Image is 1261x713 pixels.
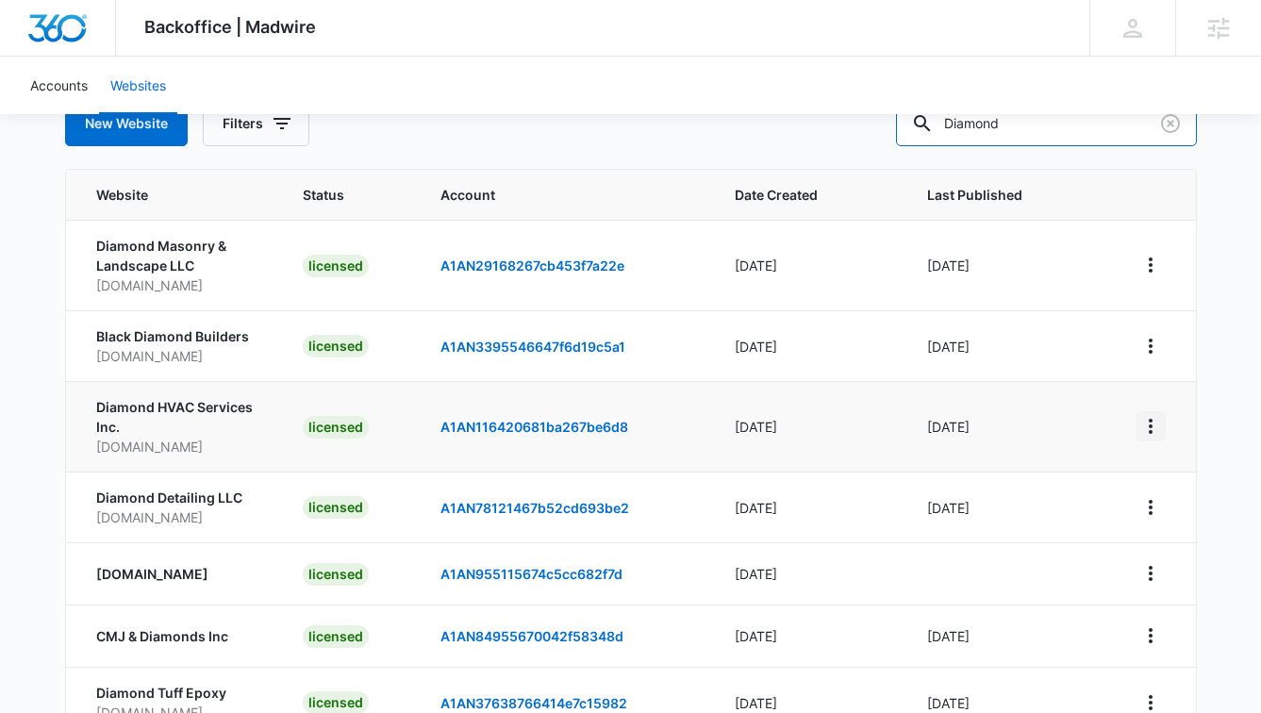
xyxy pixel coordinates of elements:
div: licensed [303,335,369,357]
td: [DATE] [712,310,904,381]
p: Diamond HVAC Services Inc. [96,397,258,437]
a: A1AN37638766414e7c15982 [440,695,627,711]
button: Clear [1155,108,1186,139]
p: Black Diamond Builders [96,326,258,346]
button: View More [1136,331,1166,361]
td: [DATE] [712,381,904,472]
td: [DATE] [712,605,904,667]
div: licensed [303,416,369,439]
td: [DATE] [904,472,1112,542]
td: [DATE] [904,381,1112,472]
span: Date Created [735,185,854,205]
a: Websites [99,57,177,114]
td: [DATE] [712,472,904,542]
span: Last Published [927,185,1062,205]
td: [DATE] [904,220,1112,310]
button: View More [1136,411,1166,441]
span: Status [303,185,395,205]
div: licensed [303,496,369,519]
p: [DOMAIN_NAME] [96,437,258,456]
input: Search [896,101,1197,146]
p: [DOMAIN_NAME] [96,507,258,527]
button: View More [1136,492,1166,522]
span: Account [440,185,689,205]
button: New Website [65,101,188,146]
a: Accounts [19,57,99,114]
td: [DATE] [904,310,1112,381]
div: licensed [303,563,369,586]
p: CMJ & Diamonds Inc [96,626,258,646]
button: View More [1136,250,1166,280]
a: A1AN78121467b52cd693be2 [440,500,629,516]
td: [DATE] [712,220,904,310]
span: Website [96,185,231,205]
button: View More [1136,558,1166,589]
td: [DATE] [712,542,904,605]
a: A1AN955115674c5cc682f7d [440,566,622,582]
p: Diamond Masonry & Landscape LLC [96,236,258,275]
button: Filters [203,101,309,146]
p: [DOMAIN_NAME] [96,346,258,366]
div: licensed [303,625,369,648]
a: A1AN29168267cb453f7a22e [440,257,624,274]
p: Diamond Tuff Epoxy [96,683,258,703]
td: [DATE] [904,605,1112,667]
p: [DOMAIN_NAME] [96,564,258,584]
a: A1AN3395546647f6d19c5a1 [440,339,625,355]
button: View More [1136,621,1166,651]
p: [DOMAIN_NAME] [96,275,258,295]
p: Diamond Detailing LLC [96,488,258,507]
span: Backoffice | Madwire [144,17,316,37]
a: A1AN116420681ba267be6d8 [440,419,628,435]
a: A1AN84955670042f58348d [440,628,623,644]
div: licensed [303,255,369,277]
